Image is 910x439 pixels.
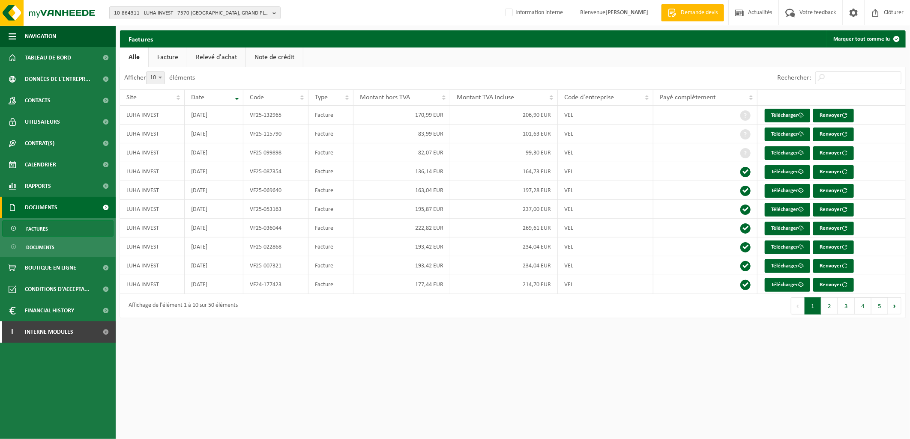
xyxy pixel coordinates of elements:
[450,143,557,162] td: 99,30 EUR
[250,94,264,101] span: Code
[821,297,838,314] button: 2
[813,278,854,292] button: Renvoyer
[558,162,653,181] td: VEL
[185,237,243,256] td: [DATE]
[243,162,308,181] td: VF25-087354
[243,181,308,200] td: VF25-069640
[124,298,238,314] div: Affichage de l'élément 1 à 10 sur 50 éléments
[450,181,557,200] td: 197,28 EUR
[185,181,243,200] td: [DATE]
[838,297,855,314] button: 3
[120,256,185,275] td: LUHA INVEST
[146,71,165,84] span: 10
[243,237,308,256] td: VF25-022868
[308,125,353,143] td: Facture
[353,256,450,275] td: 193,42 EUR
[765,165,810,179] a: Télécharger
[457,94,514,101] span: Montant TVA incluse
[120,47,148,67] a: Alle
[185,200,243,219] td: [DATE]
[450,219,557,237] td: 269,61 EUR
[149,47,187,67] a: Facture
[450,200,557,219] td: 237,00 EUR
[813,240,854,254] button: Renvoyer
[353,162,450,181] td: 136,14 EUR
[25,154,56,175] span: Calendrier
[353,143,450,162] td: 82,07 EUR
[353,125,450,143] td: 83,99 EUR
[185,219,243,237] td: [DATE]
[25,68,90,90] span: Données de l'entrepr...
[120,200,185,219] td: LUHA INVEST
[558,181,653,200] td: VEL
[450,237,557,256] td: 234,04 EUR
[25,197,57,218] span: Documents
[558,143,653,162] td: VEL
[25,47,71,68] span: Tableau de bord
[450,275,557,294] td: 214,70 EUR
[353,106,450,125] td: 170,99 EUR
[126,94,137,101] span: Site
[243,200,308,219] td: VF25-053163
[2,239,114,255] a: Documents
[813,222,854,235] button: Renvoyer
[813,165,854,179] button: Renvoyer
[185,256,243,275] td: [DATE]
[25,133,54,154] span: Contrat(s)
[661,4,724,21] a: Demande devis
[450,106,557,125] td: 206,90 EUR
[25,279,90,300] span: Conditions d'accepta...
[450,125,557,143] td: 101,63 EUR
[888,297,901,314] button: Next
[109,6,281,19] button: 10-864311 - LUHA INVEST - 7370 [GEOGRAPHIC_DATA], GRAND'PLACE 23
[826,30,905,47] button: Marquer tout comme lu
[308,256,353,275] td: Facture
[813,109,854,122] button: Renvoyer
[765,128,810,141] a: Télécharger
[605,9,648,16] strong: [PERSON_NAME]
[503,6,563,19] label: Information interne
[353,237,450,256] td: 193,42 EUR
[2,220,114,237] a: Factures
[564,94,614,101] span: Code d'entreprise
[120,30,162,47] h2: Factures
[308,200,353,219] td: Facture
[120,125,185,143] td: LUHA INVEST
[315,94,328,101] span: Type
[124,74,195,81] label: Afficher éléments
[25,175,51,197] span: Rapports
[450,256,557,275] td: 234,04 EUR
[243,125,308,143] td: VF25-115790
[765,184,810,198] a: Télécharger
[558,275,653,294] td: VEL
[308,275,353,294] td: Facture
[765,278,810,292] a: Télécharger
[147,72,165,84] span: 10
[805,297,821,314] button: 1
[243,219,308,237] td: VF25-036044
[813,259,854,273] button: Renvoyer
[791,297,805,314] button: Previous
[353,219,450,237] td: 222,82 EUR
[308,219,353,237] td: Facture
[558,106,653,125] td: VEL
[558,256,653,275] td: VEL
[765,146,810,160] a: Télécharger
[813,203,854,217] button: Renvoyer
[360,94,410,101] span: Montant hors TVA
[765,222,810,235] a: Télécharger
[308,106,353,125] td: Facture
[25,90,51,111] span: Contacts
[120,219,185,237] td: LUHA INVEST
[243,143,308,162] td: VF25-099898
[185,275,243,294] td: [DATE]
[185,162,243,181] td: [DATE]
[765,240,810,254] a: Télécharger
[25,26,56,47] span: Navigation
[813,184,854,198] button: Renvoyer
[25,111,60,133] span: Utilisateurs
[120,181,185,200] td: LUHA INVEST
[191,94,204,101] span: Date
[120,237,185,256] td: LUHA INVEST
[450,162,557,181] td: 164,73 EUR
